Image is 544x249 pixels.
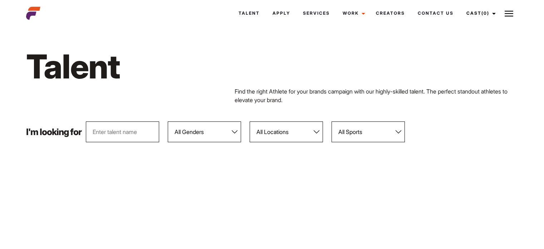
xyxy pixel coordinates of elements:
span: (0) [481,10,489,16]
a: Talent [232,4,266,23]
img: Burger icon [505,9,513,18]
p: I'm looking for [26,128,82,137]
a: Services [296,4,336,23]
p: Find the right Athlete for your brands campaign with our highly-skilled talent. The perfect stand... [235,87,518,104]
a: Creators [369,4,411,23]
a: Apply [266,4,296,23]
a: Work [336,4,369,23]
a: Cast(0) [460,4,500,23]
h1: Talent [26,46,309,87]
input: Enter talent name [86,121,159,142]
a: Contact Us [411,4,460,23]
img: cropped-aefm-brand-fav-22-square.png [26,6,40,20]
